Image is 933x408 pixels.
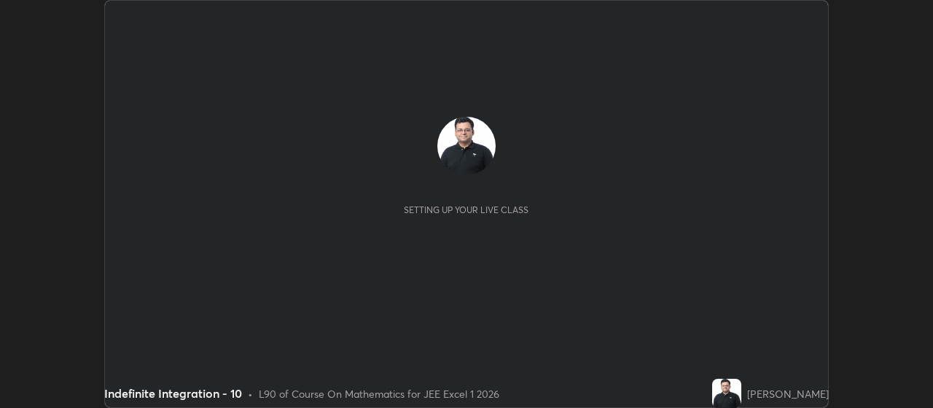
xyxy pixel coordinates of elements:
div: [PERSON_NAME] [747,386,829,401]
img: b4f817cce9984ba09e1777588c900f31.jpg [437,117,496,175]
div: L90 of Course On Mathematics for JEE Excel 1 2026 [259,386,499,401]
img: b4f817cce9984ba09e1777588c900f31.jpg [712,379,741,408]
div: Setting up your live class [404,204,528,215]
div: Indefinite Integration - 10 [104,385,242,402]
div: • [248,386,253,401]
